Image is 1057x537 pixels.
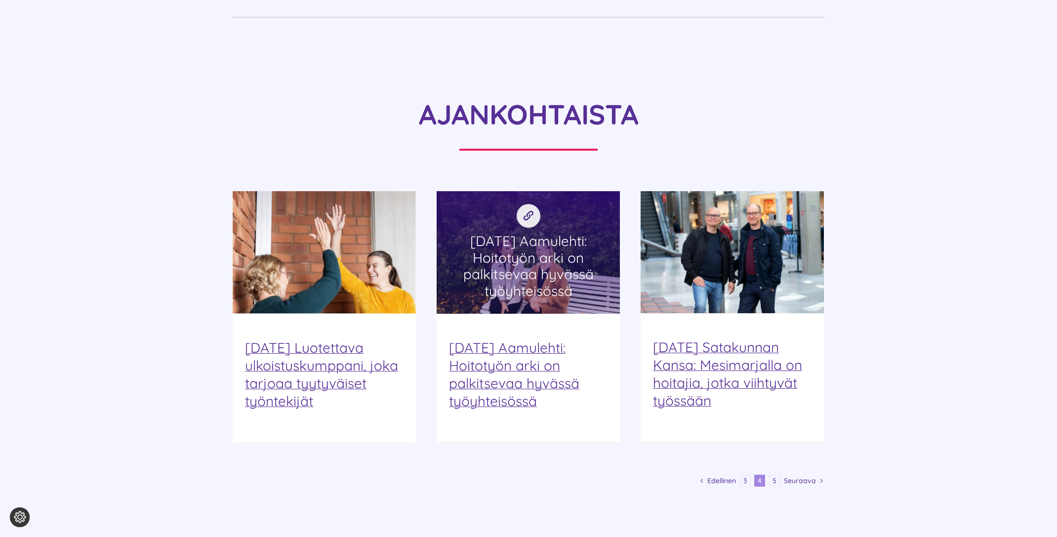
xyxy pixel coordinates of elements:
img: Mesimarjan yrittäjät Ville Vuolukka ja Lauri Oksanen [641,191,824,313]
a: 21.9.2022 Aamulehti: Hoitotyön arki on palkitsevaa hyvässä työyhteisössä [437,191,620,314]
a: [DATE] Satakunnan Kansa: Mesimarjalla on hoitajia, jotka viihtyvät työssään [653,338,802,409]
a: Edellinen [707,473,736,488]
a: [DATE] Luotettava ulkoistuskumppani, joka tarjoaa tyytyväiset työntekijät [245,339,398,410]
span: 4 [754,475,765,487]
a: 3 [740,475,750,487]
a: Seuraava [784,473,816,488]
a: [DATE] Aamulehti: Hoitotyön arki on palkitsevaa hyvässä työyhteisössä [517,204,540,228]
button: Evästeasetukset [10,507,30,527]
a: 5 [769,475,780,487]
strong: AJANKOHTAISTA [419,97,639,131]
a: [DATE] Aamulehti: Hoitotyön arki on palkitsevaa hyvässä työyhteisössä [449,339,579,410]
